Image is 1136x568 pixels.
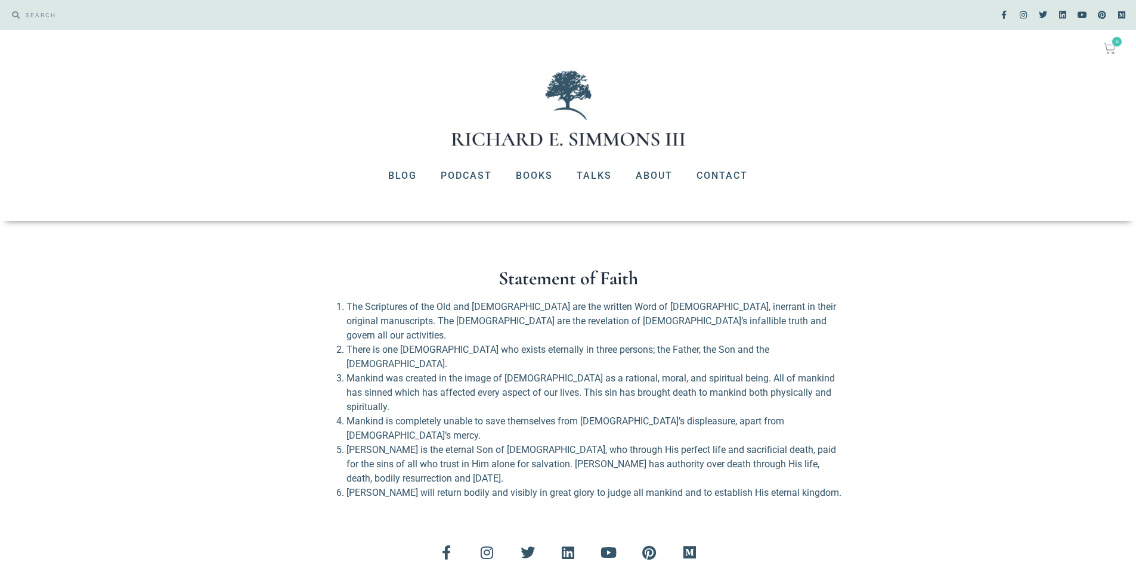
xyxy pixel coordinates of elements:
[1089,36,1130,62] a: 0
[346,444,836,484] span: [PERSON_NAME] is the eternal Son of [DEMOGRAPHIC_DATA], who through His perfect life and sacrific...
[20,6,562,24] input: SEARCH
[504,160,565,191] a: Books
[565,160,624,191] a: Talks
[346,373,835,412] span: Mankind was created in the image of [DEMOGRAPHIC_DATA] as a rational, moral, and spiritual being....
[346,487,841,498] span: [PERSON_NAME] will return bodily and visibly in great glory to judge all mankind and to establish...
[346,301,836,341] span: The Scriptures of the Old and [DEMOGRAPHIC_DATA] are the written Word of [DEMOGRAPHIC_DATA], iner...
[685,160,760,191] a: Contact
[346,415,784,441] span: Mankind is completely unable to save themselves from [DEMOGRAPHIC_DATA]’s displeasure, apart from...
[624,160,685,191] a: About
[1112,37,1122,46] span: 0
[346,344,769,370] span: There is one [DEMOGRAPHIC_DATA] who exists eternally in three persons; the Father, the Son and th...
[429,160,504,191] a: Podcast
[376,160,429,191] a: Blog
[163,269,974,288] h1: Statement of Faith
